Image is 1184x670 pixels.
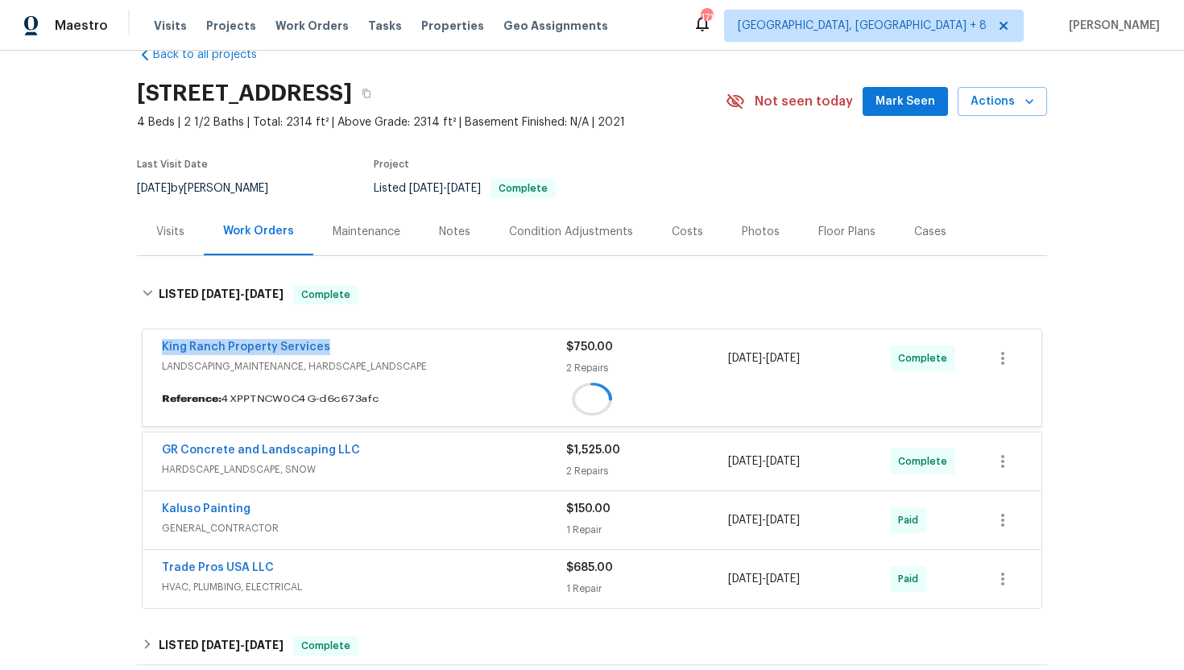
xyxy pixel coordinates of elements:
span: - [201,288,284,300]
span: Project [374,159,409,169]
a: Back to all projects [137,47,292,63]
div: 171 [701,10,712,26]
span: - [728,512,800,528]
div: Maintenance [333,224,400,240]
span: [DATE] [766,515,800,526]
div: LISTED [DATE]-[DATE]Complete [137,269,1047,321]
div: 2 Repairs [566,463,728,479]
span: HARDSCAPE_LANDSCAPE, SNOW [162,461,566,478]
span: Maestro [55,18,108,34]
span: [DATE] [409,183,443,194]
span: - [728,571,800,587]
span: $150.00 [566,503,611,515]
span: 4 Beds | 2 1/2 Baths | Total: 2314 ft² | Above Grade: 2314 ft² | Basement Finished: N/A | 2021 [137,114,726,130]
a: King Ranch Property Services [162,341,330,353]
span: LANDSCAPING_MAINTENANCE, HARDSCAPE_LANDSCAPE [162,358,566,374]
button: Mark Seen [863,87,948,117]
span: Actions [971,92,1034,112]
span: $1,525.00 [566,445,620,456]
span: [DATE] [447,183,481,194]
span: [DATE] [728,573,762,585]
div: Condition Adjustments [509,224,633,240]
span: [PERSON_NAME] [1062,18,1160,34]
span: $685.00 [566,562,613,573]
span: Listed [374,183,556,194]
span: [DATE] [766,353,800,364]
span: $750.00 [566,341,613,353]
h2: [STREET_ADDRESS] [137,85,352,101]
span: Complete [898,453,954,469]
span: [DATE] [201,639,240,651]
a: Kaluso Painting [162,503,250,515]
a: Trade Pros USA LLC [162,562,274,573]
div: Work Orders [223,223,294,239]
span: [DATE] [766,573,800,585]
div: LISTED [DATE]-[DATE]Complete [137,627,1047,665]
div: Costs [672,224,703,240]
span: [DATE] [201,288,240,300]
span: Complete [898,350,954,366]
div: Notes [439,224,470,240]
div: 1 Repair [566,581,728,597]
div: Visits [156,224,184,240]
span: [DATE] [728,353,762,364]
span: Last Visit Date [137,159,208,169]
span: Visits [154,18,187,34]
span: - [409,183,481,194]
span: [GEOGRAPHIC_DATA], [GEOGRAPHIC_DATA] + 8 [738,18,987,34]
span: Geo Assignments [503,18,608,34]
span: - [728,453,800,469]
a: GR Concrete and Landscaping LLC [162,445,360,456]
div: Floor Plans [818,224,876,240]
span: Tasks [368,20,402,31]
span: Paid [898,512,925,528]
button: Actions [958,87,1047,117]
span: [DATE] [245,288,284,300]
span: Complete [295,287,357,303]
span: - [201,639,284,651]
span: [DATE] [137,183,171,194]
span: Not seen today [755,93,853,110]
div: Cases [914,224,946,240]
h6: LISTED [159,285,284,304]
span: - [728,350,800,366]
span: Work Orders [275,18,349,34]
h6: LISTED [159,636,284,656]
span: Mark Seen [876,92,935,112]
span: HVAC, PLUMBING, ELECTRICAL [162,579,566,595]
span: Projects [206,18,256,34]
div: 2 Repairs [566,360,728,376]
span: Properties [421,18,484,34]
span: Paid [898,571,925,587]
span: GENERAL_CONTRACTOR [162,520,566,536]
div: by [PERSON_NAME] [137,179,288,198]
div: 1 Repair [566,522,728,538]
span: Complete [492,184,554,193]
button: Copy Address [352,79,381,108]
span: Complete [295,638,357,654]
span: [DATE] [728,456,762,467]
span: [DATE] [245,639,284,651]
span: [DATE] [766,456,800,467]
div: Photos [742,224,780,240]
span: [DATE] [728,515,762,526]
